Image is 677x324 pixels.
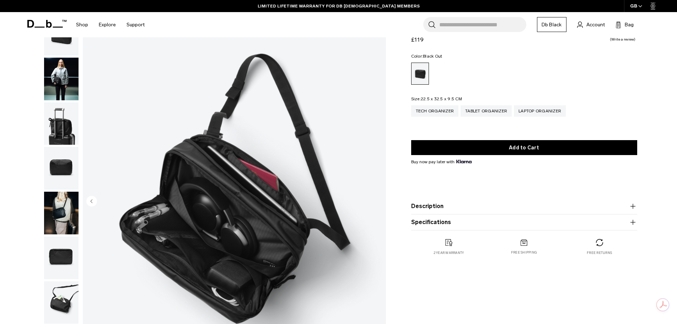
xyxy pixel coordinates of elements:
[411,202,637,211] button: Description
[44,58,79,100] img: Ramverk Tablet Organizer Black Out
[44,147,79,190] button: Ramverk Tablet Organizer Black Out
[587,250,612,255] p: Free returns
[411,54,442,58] legend: Color:
[537,17,566,32] a: Db Black
[71,12,150,37] nav: Main Navigation
[586,21,605,28] span: Account
[258,3,420,9] a: LIMITED LIFETIME WARRANTY FOR DB [DEMOGRAPHIC_DATA] MEMBERS
[411,218,637,227] button: Specifications
[423,54,442,59] span: Black Out
[44,237,79,279] img: Ramverk Tablet Organizer Black Out
[44,147,79,190] img: Ramverk Tablet Organizer Black Out
[44,102,79,145] img: Ramverk Tablet Organizer Black Out
[411,159,472,165] span: Buy now pay later with
[456,160,472,163] img: {"height" => 20, "alt" => "Klarna"}
[76,12,88,37] a: Shop
[411,97,462,101] legend: Size:
[610,38,635,41] a: Write a review
[411,140,637,155] button: Add to Cart
[411,105,459,117] a: Tech Organizer
[86,196,97,208] button: Previous slide
[461,105,512,117] a: Tablet Organizer
[514,105,566,117] a: Laptop Organizer
[44,192,79,234] img: Ramverk Tablet Organizer Black Out
[434,250,464,255] p: 2 year warranty
[99,12,116,37] a: Explore
[421,96,462,101] span: 22.5 x 32.5 x 9.5 CM
[127,12,145,37] a: Support
[44,281,79,324] img: Ramverk Tablet Organizer Black Out
[616,20,634,29] button: Bag
[44,191,79,235] button: Ramverk Tablet Organizer Black Out
[625,21,634,28] span: Bag
[577,20,605,29] a: Account
[511,250,537,255] p: Free shipping
[411,36,424,43] span: £119
[411,63,429,85] a: Black Out
[44,57,79,101] button: Ramverk Tablet Organizer Black Out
